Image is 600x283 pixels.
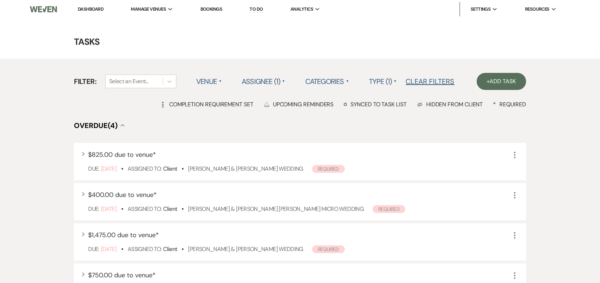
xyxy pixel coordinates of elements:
span: Due: [88,165,99,172]
b: • [182,245,183,253]
div: Upcoming Reminders [264,101,334,108]
span: Resources [525,6,550,13]
button: Clear Filters [406,78,454,85]
label: Venue [196,75,222,88]
span: Required [373,205,405,213]
span: ▲ [346,79,349,84]
span: Assigned To: [128,165,161,172]
div: Select an Event... [109,77,148,86]
span: Client [163,205,177,213]
span: Required [312,165,345,173]
a: [PERSON_NAME] & [PERSON_NAME] [PERSON_NAME] Micro Wedding [188,205,364,213]
h4: Tasks [44,36,556,48]
span: ▲ [282,79,285,84]
button: $825.00 due to venue* [88,151,156,158]
span: Settings [471,6,491,13]
button: $400.00 due to venue* [88,192,157,198]
span: Analytics [290,6,313,13]
span: $750.00 due to venue * [88,271,156,279]
label: Assignee (1) [242,75,285,88]
a: Bookings [200,6,223,12]
button: $750.00 due to venue* [88,272,156,278]
span: [DATE] [101,205,117,213]
span: Due: [88,245,99,253]
span: Manage Venues [131,6,166,13]
span: Add Task [489,78,516,85]
span: Client [163,245,177,253]
b: • [121,245,123,253]
div: Completion Requirement Set [160,101,253,108]
b: • [182,205,183,213]
a: To Do [250,6,263,13]
span: Client [163,165,177,172]
b: • [121,165,123,172]
span: ▲ [394,79,397,84]
b: • [182,165,183,172]
span: [DATE] [101,245,117,253]
span: Assigned To: [128,245,161,253]
img: Weven Logo [30,2,57,17]
button: Overdue(4) [74,122,125,129]
span: Assigned To: [128,205,161,213]
b: • [121,205,123,213]
div: Synced to task list [344,101,406,108]
span: $1,475.00 due to venue * [88,231,159,239]
a: +Add Task [477,73,526,90]
span: Filter: [74,76,96,87]
span: $825.00 due to venue * [88,150,156,159]
span: ▲ [219,79,222,84]
span: $400.00 due to venue * [88,191,157,199]
span: [DATE] [101,165,117,172]
a: Dashboard [78,6,103,12]
button: $1,475.00 due to venue* [88,232,159,238]
label: Categories [305,75,349,88]
a: [PERSON_NAME] & [PERSON_NAME] Wedding [188,165,303,172]
a: [PERSON_NAME] & [PERSON_NAME] Wedding [188,245,303,253]
div: Hidden from Client [417,101,483,108]
label: Type (1) [369,75,397,88]
span: Required [312,245,345,253]
div: Required [493,101,526,108]
span: Due: [88,205,99,213]
span: Overdue (4) [74,121,118,130]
